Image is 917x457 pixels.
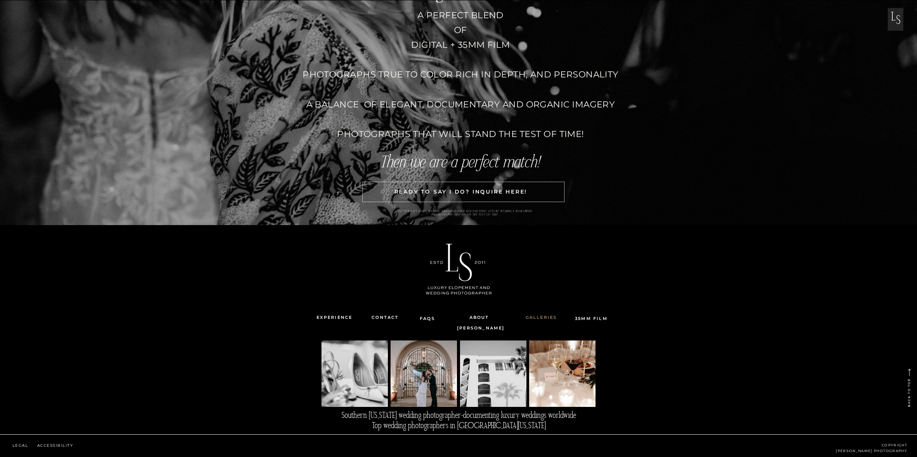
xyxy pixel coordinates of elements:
a: READY TO SAY I DO? INQUIRE HERE! [362,183,559,201]
a: Legal [10,442,30,449]
a: About [PERSON_NAME] [457,312,501,323]
a: FAQS [420,314,440,321]
h3: Southern [US_STATE] wedding photographer-documenting luxury weddings worldwide photography that s... [331,210,599,221]
p: A PERFECT BLEND OF DIGITAL + 35MM FILM PHOTOGRAPHS TRUE TO COLOR RICH IN DEPTH, AND PERSONALITY A... [245,8,676,171]
a: Contact [366,312,404,323]
p: copyright [PERSON_NAME] photography [776,442,907,449]
h3: Then we are a perfect match! [359,154,561,171]
p: L [886,13,901,31]
a: back to top [906,358,913,407]
a: 35mm Film [575,316,608,323]
a: Accessibility [35,442,76,449]
a: Galleries [518,312,564,323]
p: Southern [US_STATE] wedding photographer-documenting luxury weddings worldwide Top wedding photog... [323,411,594,432]
a: Experience [309,312,359,323]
